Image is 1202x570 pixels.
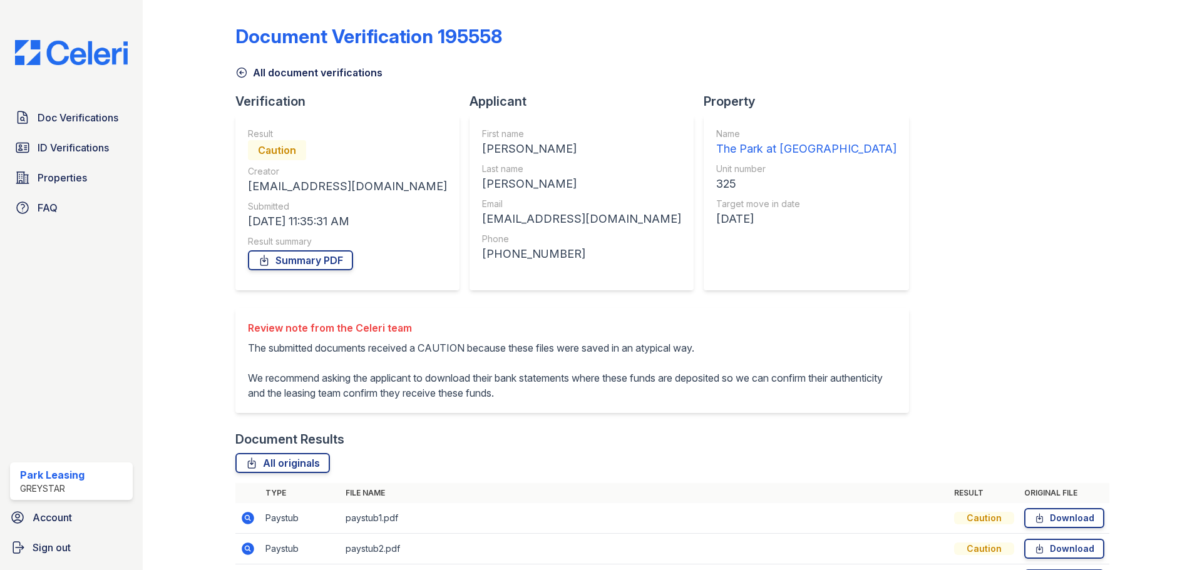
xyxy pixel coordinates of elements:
[248,213,447,230] div: [DATE] 11:35:31 AM
[260,503,341,534] td: Paystub
[716,128,896,140] div: Name
[235,65,383,80] a: All document verifications
[716,128,896,158] a: Name The Park at [GEOGRAPHIC_DATA]
[1019,483,1109,503] th: Original file
[1024,539,1104,559] a: Download
[716,163,896,175] div: Unit number
[38,170,87,185] span: Properties
[10,135,133,160] a: ID Verifications
[248,340,896,400] p: The submitted documents received a CAUTION because these files were saved in an atypical way. We ...
[248,165,447,178] div: Creator
[38,110,118,125] span: Doc Verifications
[5,535,138,560] a: Sign out
[10,195,133,220] a: FAQ
[248,128,447,140] div: Result
[716,198,896,210] div: Target move in date
[341,483,949,503] th: File name
[248,200,447,213] div: Submitted
[20,467,85,482] div: Park Leasing
[341,534,949,564] td: paystub2.pdf
[341,503,949,534] td: paystub1.pdf
[1024,508,1104,528] a: Download
[482,175,681,193] div: [PERSON_NAME]
[5,505,138,530] a: Account
[33,540,71,555] span: Sign out
[716,140,896,158] div: The Park at [GEOGRAPHIC_DATA]
[482,140,681,158] div: [PERSON_NAME]
[716,210,896,228] div: [DATE]
[954,512,1014,524] div: Caution
[248,140,306,160] div: Caution
[38,200,58,215] span: FAQ
[248,178,447,195] div: [EMAIL_ADDRESS][DOMAIN_NAME]
[248,320,896,335] div: Review note from the Celeri team
[482,210,681,228] div: [EMAIL_ADDRESS][DOMAIN_NAME]
[482,245,681,263] div: [PHONE_NUMBER]
[482,233,681,245] div: Phone
[704,93,919,110] div: Property
[949,483,1019,503] th: Result
[5,40,138,65] img: CE_Logo_Blue-a8612792a0a2168367f1c8372b55b34899dd931a85d93a1a3d3e32e68fde9ad4.png
[248,250,353,270] a: Summary PDF
[235,430,344,448] div: Document Results
[260,534,341,564] td: Paystub
[235,453,330,473] a: All originals
[38,140,109,155] span: ID Verifications
[33,510,72,525] span: Account
[716,175,896,193] div: 325
[235,25,502,48] div: Document Verification 195558
[10,165,133,190] a: Properties
[10,105,133,130] a: Doc Verifications
[954,542,1014,555] div: Caution
[482,128,681,140] div: First name
[482,163,681,175] div: Last name
[235,93,470,110] div: Verification
[20,482,85,495] div: Greystar
[260,483,341,503] th: Type
[248,235,447,248] div: Result summary
[482,198,681,210] div: Email
[470,93,704,110] div: Applicant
